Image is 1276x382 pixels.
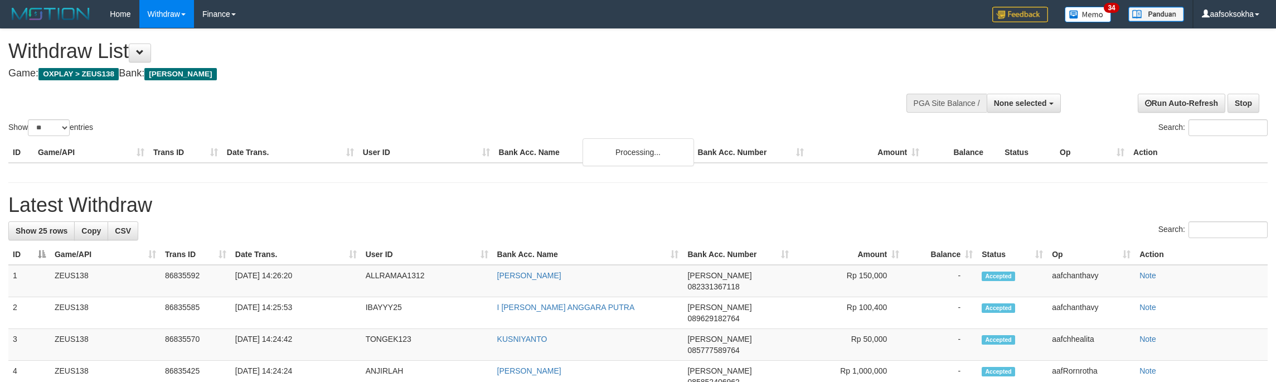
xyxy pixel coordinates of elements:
[583,138,694,166] div: Processing...
[497,366,561,375] a: [PERSON_NAME]
[1000,142,1055,163] th: Status
[1104,3,1119,13] span: 34
[1047,265,1135,297] td: aafchanthavy
[982,303,1015,313] span: Accepted
[1055,142,1129,163] th: Op
[497,303,635,312] a: I [PERSON_NAME] ANGGARA PUTRA
[687,335,751,344] span: [PERSON_NAME]
[992,7,1048,22] img: Feedback.jpg
[361,297,493,329] td: IBAYYY25
[924,142,1000,163] th: Balance
[361,265,493,297] td: ALLRAMAA1312
[74,221,108,240] a: Copy
[904,265,977,297] td: -
[683,244,793,265] th: Bank Acc. Number: activate to sort column ascending
[8,194,1268,216] h1: Latest Withdraw
[906,94,987,113] div: PGA Site Balance /
[497,335,547,344] a: KUSNIYANTO
[161,329,231,361] td: 86835570
[8,68,840,79] h4: Game: Bank:
[1128,7,1184,22] img: panduan.png
[1047,297,1135,329] td: aafchanthavy
[793,244,904,265] th: Amount: activate to sort column ascending
[977,244,1047,265] th: Status: activate to sort column ascending
[161,297,231,329] td: 86835585
[50,265,161,297] td: ZEUS138
[1158,221,1268,238] label: Search:
[1228,94,1259,113] a: Stop
[687,282,739,291] span: Copy 082331367118 to clipboard
[231,297,361,329] td: [DATE] 14:25:53
[687,271,751,280] span: [PERSON_NAME]
[1139,366,1156,375] a: Note
[33,142,149,163] th: Game/API
[1047,244,1135,265] th: Op: activate to sort column ascending
[115,226,131,235] span: CSV
[50,244,161,265] th: Game/API: activate to sort column ascending
[8,142,33,163] th: ID
[1139,271,1156,280] a: Note
[994,99,1047,108] span: None selected
[1129,142,1268,163] th: Action
[687,314,739,323] span: Copy 089629182764 to clipboard
[361,329,493,361] td: TONGEK123
[1138,94,1225,113] a: Run Auto-Refresh
[222,142,358,163] th: Date Trans.
[982,272,1015,281] span: Accepted
[16,226,67,235] span: Show 25 rows
[1047,329,1135,361] td: aafchhealita
[8,244,50,265] th: ID: activate to sort column descending
[793,329,904,361] td: Rp 50,000
[8,329,50,361] td: 3
[687,366,751,375] span: [PERSON_NAME]
[8,119,93,136] label: Show entries
[8,221,75,240] a: Show 25 rows
[8,40,840,62] h1: Withdraw List
[1188,221,1268,238] input: Search:
[982,335,1015,345] span: Accepted
[149,142,222,163] th: Trans ID
[231,329,361,361] td: [DATE] 14:24:42
[8,6,93,22] img: MOTION_logo.png
[1158,119,1268,136] label: Search:
[231,244,361,265] th: Date Trans.: activate to sort column ascending
[687,303,751,312] span: [PERSON_NAME]
[161,244,231,265] th: Trans ID: activate to sort column ascending
[987,94,1061,113] button: None selected
[687,346,739,355] span: Copy 085777589764 to clipboard
[161,265,231,297] td: 86835592
[904,244,977,265] th: Balance: activate to sort column ascending
[8,265,50,297] td: 1
[358,142,494,163] th: User ID
[904,329,977,361] td: -
[793,265,904,297] td: Rp 150,000
[1135,244,1268,265] th: Action
[50,329,161,361] td: ZEUS138
[361,244,493,265] th: User ID: activate to sort column ascending
[28,119,70,136] select: Showentries
[1188,119,1268,136] input: Search:
[8,297,50,329] td: 2
[497,271,561,280] a: [PERSON_NAME]
[793,297,904,329] td: Rp 100,400
[231,265,361,297] td: [DATE] 14:26:20
[693,142,808,163] th: Bank Acc. Number
[1139,335,1156,344] a: Note
[144,68,216,80] span: [PERSON_NAME]
[904,297,977,329] td: -
[38,68,119,80] span: OXPLAY > ZEUS138
[1065,7,1112,22] img: Button%20Memo.svg
[494,142,693,163] th: Bank Acc. Name
[808,142,924,163] th: Amount
[982,367,1015,376] span: Accepted
[493,244,683,265] th: Bank Acc. Name: activate to sort column ascending
[81,226,101,235] span: Copy
[1139,303,1156,312] a: Note
[50,297,161,329] td: ZEUS138
[108,221,138,240] a: CSV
